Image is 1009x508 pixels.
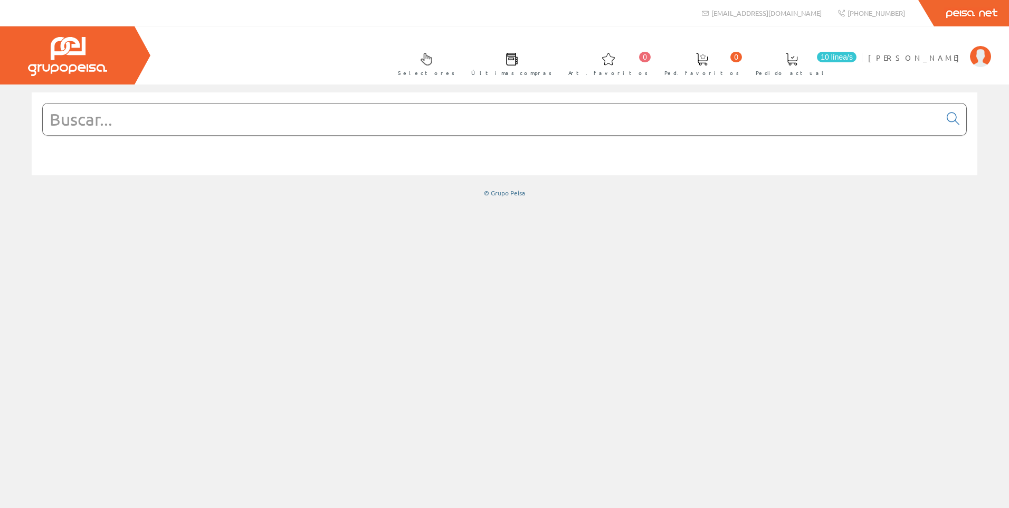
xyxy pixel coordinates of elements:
span: 0 [639,52,651,62]
a: 10 línea/s Pedido actual [745,44,859,82]
img: Grupo Peisa [28,37,107,76]
span: 10 línea/s [817,52,856,62]
span: Ped. favoritos [664,68,739,78]
span: [EMAIL_ADDRESS][DOMAIN_NAME] [711,8,822,17]
span: 0 [730,52,742,62]
span: Art. favoritos [568,68,648,78]
input: Buscar... [43,104,940,135]
span: [PERSON_NAME] [868,52,965,63]
span: Selectores [398,68,455,78]
a: [PERSON_NAME] [868,44,991,54]
span: Últimas compras [471,68,552,78]
a: Selectores [387,44,460,82]
span: [PHONE_NUMBER] [848,8,905,17]
a: Últimas compras [461,44,557,82]
span: Pedido actual [756,68,827,78]
div: © Grupo Peisa [32,189,977,197]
